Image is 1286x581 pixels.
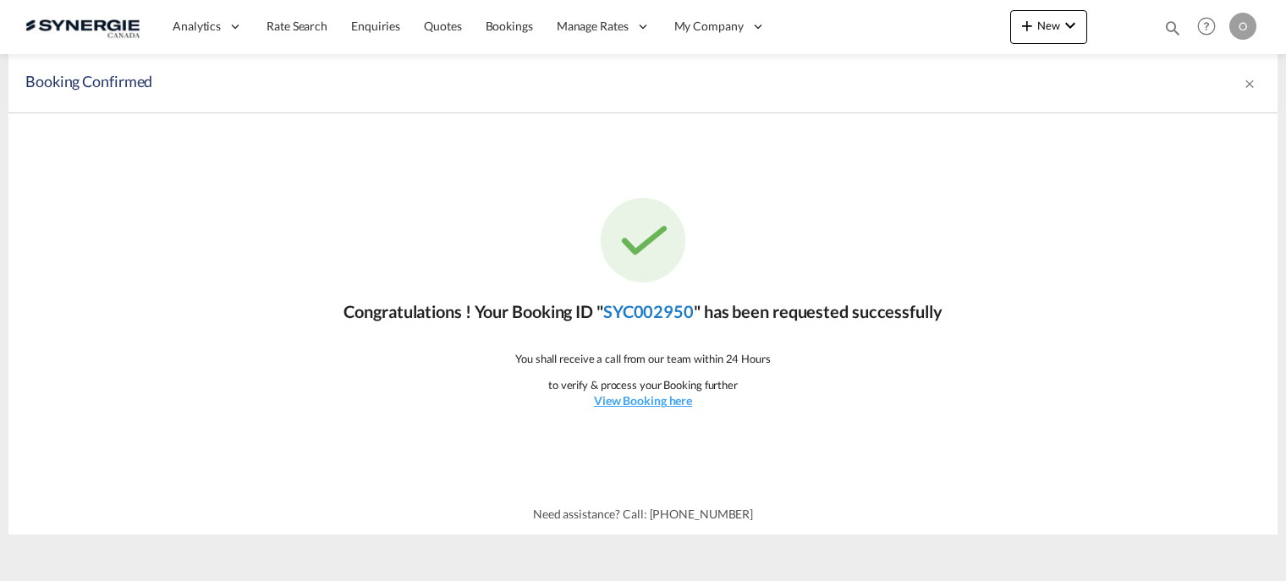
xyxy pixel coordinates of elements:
[674,18,744,35] span: My Company
[1060,15,1080,36] md-icon: icon-chevron-down
[13,492,72,556] iframe: Chat
[424,19,461,33] span: Quotes
[1163,19,1182,44] div: icon-magnify
[1243,77,1256,90] md-icon: icon-close
[25,71,1014,96] div: Booking Confirmed
[1192,12,1229,42] div: Help
[1192,12,1221,41] span: Help
[267,19,327,33] span: Rate Search
[548,377,738,392] p: to verify & process your Booking further
[486,19,533,33] span: Bookings
[1163,19,1182,37] md-icon: icon-magnify
[515,351,771,366] p: You shall receive a call from our team within 24 Hours
[557,18,629,35] span: Manage Rates
[173,18,221,35] span: Analytics
[1229,13,1256,40] div: O
[533,506,753,523] p: Need assistance? Call: [PHONE_NUMBER]
[603,301,694,321] a: SYC002950
[1017,19,1080,32] span: New
[1017,15,1037,36] md-icon: icon-plus 400-fg
[594,393,692,408] u: View Booking here
[351,19,400,33] span: Enquiries
[343,299,942,323] p: Congratulations ! Your Booking ID " " has been requested successfully
[1010,10,1087,44] button: icon-plus 400-fgNewicon-chevron-down
[25,8,140,46] img: 1f56c880d42311ef80fc7dca854c8e59.png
